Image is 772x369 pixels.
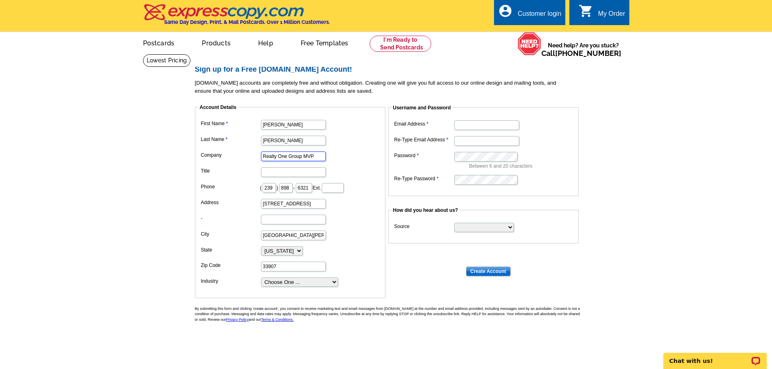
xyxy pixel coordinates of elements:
label: Company [201,151,260,159]
label: State [201,246,260,254]
h4: Same Day Design, Print, & Mail Postcards. Over 1 Million Customers. [164,19,330,25]
label: Re-Type Email Address [394,136,453,143]
label: Phone [201,183,260,190]
label: Zip Code [201,262,260,269]
label: Source [394,223,453,230]
a: Privacy Policy [226,318,249,322]
a: Postcards [130,33,188,52]
p: [DOMAIN_NAME] accounts are completely free and without obligation. Creating one will give you ful... [195,79,584,95]
label: Re-Type Password [394,175,453,182]
i: account_circle [498,4,513,18]
a: Help [245,33,286,52]
label: City [201,230,260,238]
label: First Name [201,120,260,127]
p: By submitting this form and clicking 'create account', you consent to receive marketing text and ... [195,306,584,323]
img: help [518,32,541,55]
label: Title [201,167,260,175]
label: Email Address [394,120,453,128]
a: Terms & Conditions. [261,318,294,322]
legend: Account Details [199,104,237,111]
a: Same Day Design, Print, & Mail Postcards. Over 1 Million Customers. [143,10,330,25]
label: Last Name [201,136,260,143]
label: Industry [201,277,260,285]
input: Create Account [466,267,511,276]
dd: ( ) - Ext. [199,181,381,194]
label: Password [394,152,453,159]
a: Free Templates [288,33,361,52]
span: Call [541,49,621,58]
legend: Username and Password [392,104,452,111]
legend: How did you hear about us? [392,207,459,214]
a: Products [189,33,244,52]
a: account_circle Customer login [498,9,561,19]
iframe: LiveChat chat widget [658,343,772,369]
label: - [201,215,260,222]
label: Address [201,199,260,206]
a: [PHONE_NUMBER] [555,49,621,58]
div: My Order [598,10,625,21]
p: Between 6 and 20 characters [469,162,575,170]
span: Need help? Are you stuck? [541,41,625,58]
i: shopping_cart [579,4,593,18]
div: Customer login [518,10,561,21]
a: shopping_cart My Order [579,9,625,19]
h2: Sign up for a Free [DOMAIN_NAME] Account! [195,65,584,74]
